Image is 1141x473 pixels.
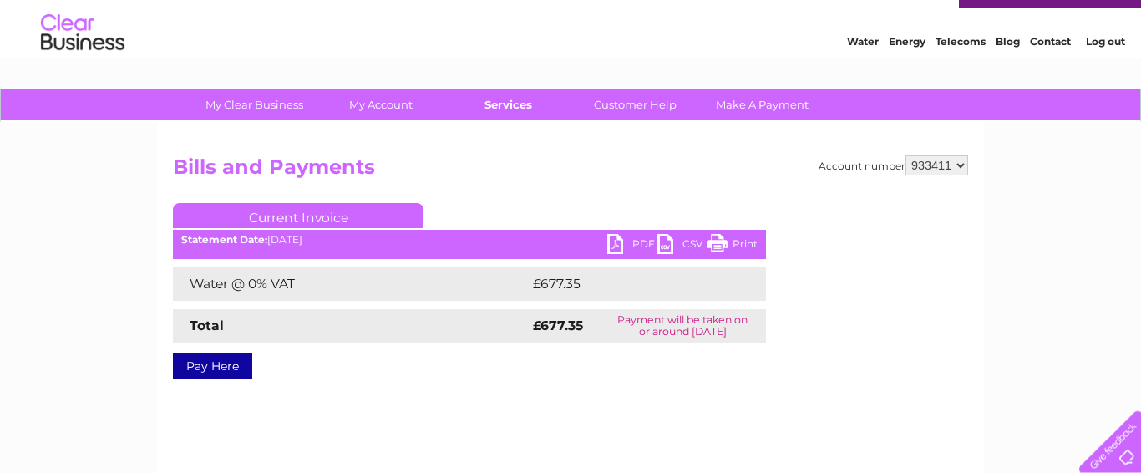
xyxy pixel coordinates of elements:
td: £677.35 [529,267,735,301]
td: Water @ 0% VAT [173,267,529,301]
strong: Total [190,318,224,333]
a: 0333 014 3131 [826,8,941,29]
a: Water [847,71,879,84]
a: Blog [996,71,1020,84]
img: logo.png [40,43,125,94]
div: Account number [819,155,968,175]
a: Pay Here [173,353,252,379]
a: Telecoms [936,71,986,84]
a: Make A Payment [693,89,831,120]
a: My Account [312,89,450,120]
div: Clear Business is a trading name of Verastar Limited (registered in [GEOGRAPHIC_DATA] No. 3667643... [177,9,966,81]
a: Print [707,234,758,258]
h2: Bills and Payments [173,155,968,187]
a: My Clear Business [185,89,323,120]
td: Payment will be taken on or around [DATE] [599,309,766,343]
a: Energy [889,71,925,84]
a: Customer Help [566,89,704,120]
a: Current Invoice [173,203,423,228]
strong: £677.35 [533,318,583,333]
a: Log out [1086,71,1125,84]
a: CSV [657,234,707,258]
a: PDF [607,234,657,258]
div: [DATE] [173,234,766,246]
b: Statement Date: [181,233,267,246]
a: Contact [1030,71,1071,84]
a: Services [439,89,577,120]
